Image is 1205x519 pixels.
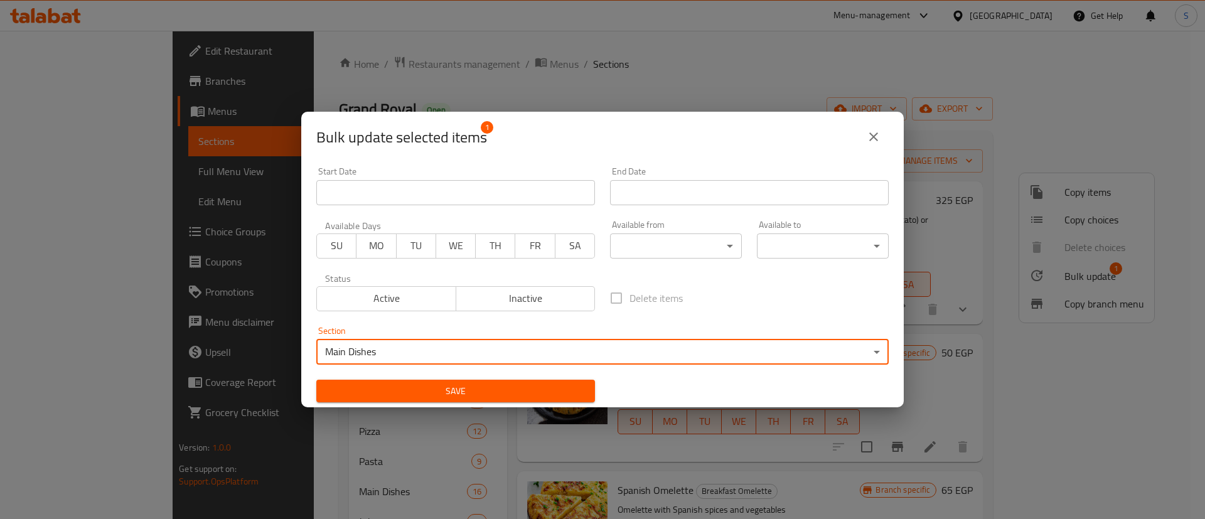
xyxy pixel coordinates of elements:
span: TH [481,237,510,255]
span: MO [361,237,391,255]
button: SU [316,233,356,259]
button: Active [316,286,456,311]
span: 1 [481,121,493,134]
div: ​ [757,233,889,259]
span: TU [402,237,431,255]
span: SA [560,237,590,255]
span: SU [322,237,351,255]
span: Inactive [461,289,591,308]
button: FR [515,233,555,259]
button: MO [356,233,396,259]
button: Save [316,380,595,403]
button: TH [475,233,515,259]
div: ​ [610,233,742,259]
span: FR [520,237,550,255]
span: Selected items count [316,127,487,147]
span: Delete items [629,291,683,306]
div: Main Dishes [316,340,889,365]
button: close [859,122,889,152]
button: SA [555,233,595,259]
span: Active [322,289,451,308]
button: TU [396,233,436,259]
span: WE [441,237,471,255]
button: Inactive [456,286,596,311]
button: WE [436,233,476,259]
span: Save [326,383,585,399]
